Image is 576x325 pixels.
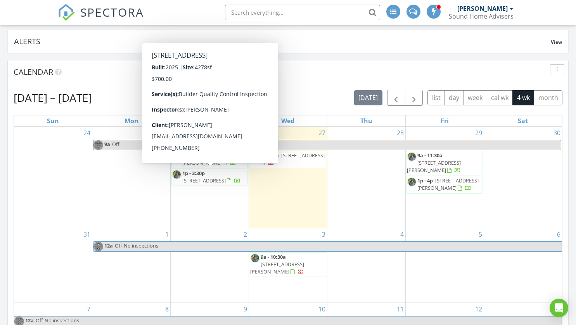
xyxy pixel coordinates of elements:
td: Go to August 28, 2025 [327,127,405,228]
div: [PERSON_NAME] [457,5,508,12]
img: img_8960.jpeg [250,152,260,162]
td: Go to September 6, 2025 [484,228,562,303]
span: Off [112,141,119,148]
a: Go to September 8, 2025 [164,303,170,315]
a: Go to September 12, 2025 [474,303,484,315]
div: Open Intercom Messenger [550,299,568,317]
span: 9a - 10:30a [261,253,286,260]
td: Go to September 3, 2025 [249,228,327,303]
td: Go to August 30, 2025 [484,127,562,228]
span: Off-No inspections [36,317,79,324]
span: Calendar [14,67,53,77]
button: cal wk [487,90,513,105]
h2: [DATE] – [DATE] [14,90,92,105]
span: 9a - 11:30a [417,152,443,159]
a: 1p - 4p [STREET_ADDRESS][PERSON_NAME] [417,177,479,191]
a: 9a - 10:30a [STREET_ADDRESS][PERSON_NAME] [250,252,326,277]
a: SPECTORA [58,10,144,27]
a: Friday [439,115,450,126]
span: SPECTORA [80,4,144,20]
button: day [445,90,464,105]
a: Tuesday [202,115,217,126]
td: Go to August 26, 2025 [171,127,249,228]
a: Go to September 6, 2025 [555,228,562,241]
a: Go to September 4, 2025 [399,228,405,241]
div: Alerts [14,36,551,46]
a: 9a - 11:30a [STREET_ADDRESS][PERSON_NAME] [407,152,461,174]
a: Go to August 30, 2025 [552,127,562,139]
td: Go to August 31, 2025 [14,228,92,303]
a: Go to September 9, 2025 [242,303,249,315]
span: [STREET_ADDRESS][PERSON_NAME] [417,177,479,191]
td: Go to September 4, 2025 [327,228,405,303]
td: Go to September 5, 2025 [405,228,484,303]
a: 9a - 10:30a [STREET_ADDRESS][PERSON_NAME] [250,253,304,275]
span: [STREET_ADDRESS] [281,152,325,159]
span: 9a - 11a [261,152,279,159]
img: jesse_headshot_square_1.jpg [93,242,103,251]
a: 9a - 12p [STREET_ADDRESS][PERSON_NAME] [182,152,246,166]
button: Previous [387,90,405,106]
input: Search everything... [225,5,380,20]
img: The Best Home Inspection Software - Spectora [58,4,75,21]
img: img_8960.jpeg [407,152,417,162]
span: [STREET_ADDRESS][PERSON_NAME] [407,159,461,174]
img: img_8960.jpeg [250,253,260,263]
button: [DATE] [354,90,382,105]
a: Saturday [516,115,529,126]
span: 1p - 4p [417,177,433,184]
a: 9a - 11a [STREET_ADDRESS] [261,152,325,166]
a: Thursday [359,115,374,126]
a: Go to August 29, 2025 [474,127,484,139]
a: 9a - 11a [STREET_ADDRESS] [250,151,326,168]
button: 4 wk [512,90,534,105]
a: Go to September 3, 2025 [320,228,327,241]
span: View [551,39,562,45]
a: Go to August 26, 2025 [239,127,249,139]
img: img_8960.jpeg [172,170,182,179]
td: Go to September 1, 2025 [92,228,171,303]
td: Go to August 29, 2025 [405,127,484,228]
a: Wednesday [280,115,296,126]
a: Go to September 5, 2025 [477,228,484,241]
a: Go to August 28, 2025 [395,127,405,139]
a: 9a - 11:30a [STREET_ADDRESS][PERSON_NAME] [406,151,483,176]
a: Go to August 27, 2025 [317,127,327,139]
span: [STREET_ADDRESS] [182,177,226,184]
span: 1p - 3:30p [182,170,205,177]
span: [STREET_ADDRESS][PERSON_NAME] [182,152,246,166]
td: Go to August 24, 2025 [14,127,92,228]
a: Monday [123,115,140,126]
a: Go to September 2, 2025 [242,228,249,241]
span: 9a [104,140,111,150]
a: Go to September 7, 2025 [85,303,92,315]
td: Go to August 27, 2025 [249,127,327,228]
button: month [534,90,562,105]
button: list [427,90,445,105]
a: Go to September 1, 2025 [164,228,170,241]
img: img_8960.jpeg [407,177,417,187]
img: jesse_headshot_square_1.jpg [93,140,103,150]
a: Sunday [45,115,61,126]
button: Next [405,90,423,106]
span: [STREET_ADDRESS][PERSON_NAME] [250,261,304,275]
a: Go to August 25, 2025 [160,127,170,139]
button: week [464,90,487,105]
img: img_8960.jpeg [172,152,182,162]
a: Go to August 24, 2025 [82,127,92,139]
a: Go to September 10, 2025 [317,303,327,315]
td: Go to August 25, 2025 [92,127,171,228]
span: Off-No inspections [115,242,158,249]
a: 1p - 4p [STREET_ADDRESS][PERSON_NAME] [406,176,483,193]
a: Go to August 31, 2025 [82,228,92,241]
span: 9a - 12p [182,152,201,159]
td: Go to September 2, 2025 [171,228,249,303]
a: Go to September 11, 2025 [395,303,405,315]
a: 1p - 3:30p [STREET_ADDRESS] [171,169,248,186]
a: 9a - 12p [STREET_ADDRESS][PERSON_NAME] [171,151,248,168]
a: 1p - 3:30p [STREET_ADDRESS] [182,170,240,184]
div: Sound Home Advisers [449,12,514,20]
span: 12a [104,242,113,251]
